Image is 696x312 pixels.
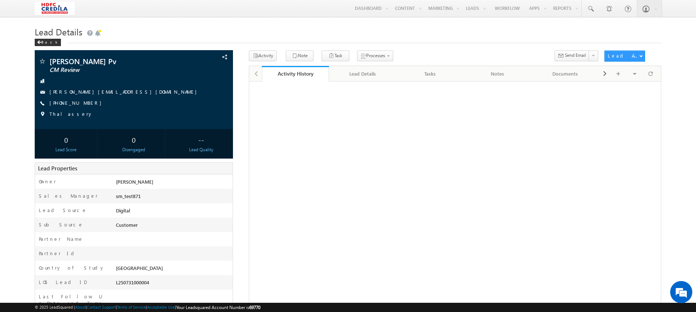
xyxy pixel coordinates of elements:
button: Send Email [555,51,589,61]
div: Digital [114,207,233,217]
span: Send Email [565,52,586,59]
img: Custom Logo [35,2,74,15]
label: Country of Study [39,264,105,271]
a: Terms of Service [117,305,146,309]
div: Activity History [267,70,324,77]
div: sm_test871 [114,193,233,203]
label: Partner Name [39,236,83,242]
label: Lead Source [39,207,87,214]
div: 0 [104,133,163,146]
button: Task [322,51,349,61]
div: 0 [37,133,95,146]
div: Lead Score [37,146,95,153]
div: Lead Actions [608,52,639,59]
label: Last Follow Up Date and Time [39,293,106,306]
div: -- [172,133,231,146]
a: Acceptable Use [147,305,175,309]
a: [PERSON_NAME][EMAIL_ADDRESS][DOMAIN_NAME] [49,89,200,95]
button: Note [286,51,313,61]
div: Notes [470,69,525,78]
a: [PHONE_NUMBER] [49,100,105,106]
label: Sales Manager [39,193,98,199]
div: Back [35,39,61,46]
div: Lead Quality [172,146,231,153]
span: Processes [366,53,385,58]
a: About [75,305,86,309]
span: 69770 [249,305,260,310]
label: Owner [39,178,56,185]
a: Documents [532,66,599,82]
button: Lead Actions [604,51,645,62]
div: Disengaged [104,146,163,153]
a: Notes [464,66,532,82]
div: [GEOGRAPHIC_DATA] [114,264,233,275]
span: Lead Details [35,26,82,38]
button: Processes [357,51,393,61]
a: Activity History [262,66,329,82]
label: Partner Id [39,250,77,257]
div: Lead Details [335,69,390,78]
span: Your Leadsquared Account Number is [176,305,260,310]
div: Documents [538,69,593,78]
span: © 2025 LeadSquared | | | | | [35,304,260,311]
a: Lead Details [329,66,397,82]
a: Contact Support [87,305,116,309]
button: Activity [249,51,277,61]
span: [PERSON_NAME] Pv [49,58,174,65]
span: Lead Properties [38,164,77,172]
span: CM Review [49,66,174,74]
span: [PERSON_NAME] [116,178,153,185]
label: LOS Lead ID [39,279,87,285]
div: L250731000004 [114,279,233,289]
label: Sub Source [39,221,83,228]
span: Thalassery [49,111,93,118]
div: Tasks [402,69,457,78]
a: Back [35,38,65,45]
div: Customer [114,221,233,232]
a: Tasks [397,66,464,82]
